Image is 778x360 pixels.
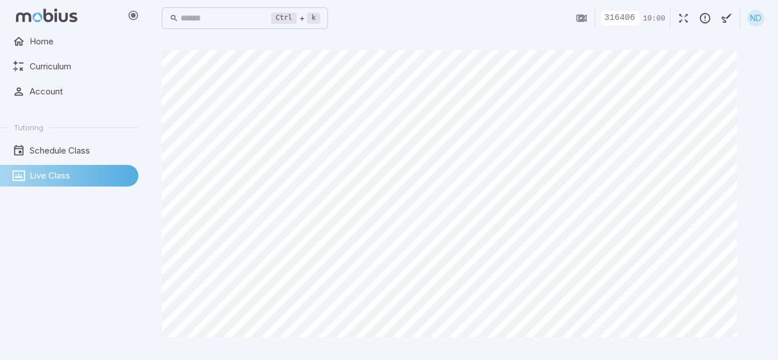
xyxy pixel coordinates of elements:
[716,7,738,29] button: Start Drawing on Questions
[694,7,716,29] button: Report an Issue
[643,13,665,24] p: Time Remaining
[601,11,640,26] div: Join Code - Students can join by entering this code
[271,11,320,25] div: +
[747,10,764,27] div: ND
[601,12,635,24] p: 316406
[14,122,43,133] span: Tutoring
[673,7,694,29] button: Fullscreen Game
[30,60,130,73] span: Curriculum
[271,13,297,24] kbd: Ctrl
[307,13,320,24] kbd: k
[30,169,130,182] span: Live Class
[30,35,130,48] span: Home
[571,7,592,29] button: Join in Zoom Client
[30,144,130,157] span: Schedule Class
[30,85,130,98] span: Account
